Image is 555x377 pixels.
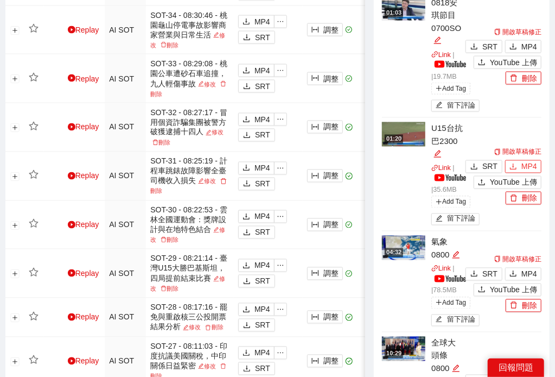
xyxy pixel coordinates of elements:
[198,81,204,87] span: edit
[255,319,270,331] span: SRT
[521,161,537,173] span: MP4
[436,215,443,223] span: edit
[161,286,167,292] span: delete
[150,10,229,50] div: SOT-34 - 08:30:46 - 桃園龜山停電事故影響商家營業與日常生活
[275,306,286,313] span: ellipsis
[29,170,39,180] span: star
[435,61,466,68] img: yt_logo_rgb_light.a676ea31.png
[311,172,319,181] span: column-width
[243,164,250,173] span: download
[150,303,229,332] div: SOT-28 - 08:17:16 - 罷免與重啟核三公投開票結果分析
[238,259,275,272] button: downloadMP4
[10,357,19,366] button: 展開行
[307,72,343,85] button: column-width調整
[431,164,463,196] p: | | 35.6 MB
[243,131,251,140] span: download
[181,324,203,331] a: 修改
[433,36,442,45] span: edit
[161,237,167,243] span: delete
[109,121,142,133] div: AI SOT
[29,268,39,278] span: star
[238,226,275,239] button: downloadSRT
[431,297,470,309] span: Add Tag
[152,140,158,146] span: delete
[243,67,250,76] span: download
[158,286,181,292] a: 刪除
[506,192,541,205] button: delete刪除
[465,268,502,281] button: downloadSRT
[243,34,251,42] span: download
[452,249,460,262] div: 編輯
[433,150,442,158] span: edit
[509,163,517,172] span: download
[307,311,343,324] button: column-width調整
[510,194,518,203] span: delete
[238,15,275,28] button: downloadMP4
[311,269,319,278] span: column-width
[10,221,19,230] button: 展開行
[346,27,353,34] span: check-circle
[29,73,39,83] span: star
[431,315,480,326] button: edit留下評論
[307,169,343,183] button: column-width調整
[68,313,75,321] span: play-circle
[436,85,442,92] span: plus
[346,358,353,365] span: check-circle
[346,124,353,131] span: check-circle
[275,165,286,172] span: ellipsis
[474,56,541,69] button: uploadYouTube 上傳
[274,162,287,175] button: ellipsis
[68,123,99,131] a: Replay
[238,347,275,360] button: downloadMP4
[220,363,226,369] span: delete
[382,122,425,147] img: 3a97dcc5-b286-4eae-abd9-a72b0514f760.jpg
[68,26,75,34] span: play-circle
[478,59,486,67] span: upload
[505,268,541,281] button: downloadMP4
[238,178,275,191] button: downloadSRT
[274,303,287,316] button: ellipsis
[433,148,442,161] div: 編輯
[465,160,502,173] button: downloadSRT
[275,116,286,123] span: ellipsis
[109,219,142,231] div: AI SOT
[243,83,251,91] span: download
[470,270,478,279] span: download
[490,56,537,68] span: YouTube 上傳
[274,113,287,126] button: ellipsis
[488,359,544,377] div: 回報問題
[109,355,142,367] div: AI SOT
[109,268,142,280] div: AI SOT
[150,205,229,245] div: SOT-30 - 08:22:53 - 雲林全國運動會：獎牌設計與在地特色結合
[254,347,270,359] span: MP4
[255,80,270,92] span: SRT
[478,286,486,294] span: upload
[510,301,518,310] span: delete
[431,165,451,172] a: linkLink
[29,122,39,131] span: star
[431,236,463,261] div: 氣象0800
[431,165,438,172] span: link
[68,172,99,180] a: Replay
[243,180,251,188] span: download
[150,156,229,196] div: SOT-31 - 08:25:19 - 計程車跳錶故障影響全臺司機收入損失
[238,210,275,223] button: downloadMP4
[158,42,181,48] a: 刪除
[238,129,275,142] button: downloadSRT
[68,26,99,34] a: Replay
[470,163,478,172] span: download
[307,121,343,134] button: column-width調整
[490,177,537,188] span: YouTube 上傳
[494,28,541,36] a: 開啟草稿修正
[346,76,353,83] span: check-circle
[307,23,343,36] button: column-width調整
[274,15,287,28] button: ellipsis
[68,74,75,82] span: play-circle
[385,248,403,257] div: 04:32
[254,114,270,125] span: MP4
[68,74,99,83] a: Replay
[431,337,463,375] div: 全球大頭條0800
[255,129,270,141] span: SRT
[238,303,275,316] button: downloadMP4
[254,211,270,223] span: MP4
